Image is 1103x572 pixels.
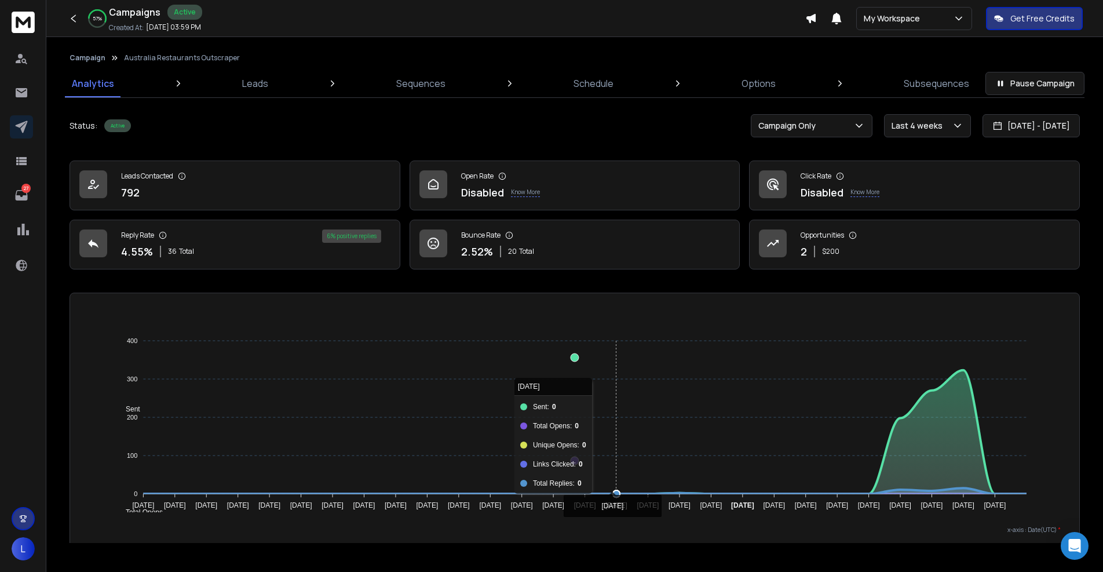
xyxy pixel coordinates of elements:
[385,501,407,509] tspan: [DATE]
[12,537,35,560] button: L
[10,184,33,207] a: 27
[897,70,976,97] a: Subsequences
[763,501,785,509] tspan: [DATE]
[353,501,375,509] tspan: [DATE]
[850,188,879,197] p: Know More
[984,501,1006,509] tspan: [DATE]
[700,501,722,509] tspan: [DATE]
[986,7,1083,30] button: Get Free Credits
[290,501,312,509] tspan: [DATE]
[574,501,596,509] tspan: [DATE]
[109,23,144,32] p: Created At:
[795,501,817,509] tspan: [DATE]
[801,231,844,240] p: Opportunities
[461,231,501,240] p: Bounce Rate
[461,184,504,201] p: Disabled
[735,70,783,97] a: Options
[461,243,493,260] p: 2.52 %
[822,247,839,256] p: $ 200
[1061,532,1089,560] div: Open Intercom Messenger
[124,53,240,63] p: Australia Restaurants Outscraper
[826,501,848,509] tspan: [DATE]
[508,247,517,256] span: 20
[417,501,439,509] tspan: [DATE]
[242,76,268,90] p: Leads
[461,172,494,181] p: Open Rate
[168,247,177,256] span: 36
[146,23,201,32] p: [DATE] 03:59 PM
[195,501,217,509] tspan: [DATE]
[121,231,154,240] p: Reply Rate
[511,501,533,509] tspan: [DATE]
[801,243,807,260] p: 2
[164,501,186,509] tspan: [DATE]
[749,220,1080,269] a: Opportunities2$200
[983,114,1080,137] button: [DATE] - [DATE]
[864,13,925,24] p: My Workspace
[121,184,140,201] p: 792
[858,501,880,509] tspan: [DATE]
[410,161,740,210] a: Open RateDisabledKnow More
[70,53,105,63] button: Campaign
[637,501,659,509] tspan: [DATE]
[93,15,102,22] p: 57 %
[801,172,831,181] p: Click Rate
[70,220,400,269] a: Reply Rate4.55%36Total6% positive replies
[127,452,137,459] tspan: 100
[985,72,1084,95] button: Pause Campaign
[448,501,470,509] tspan: [DATE]
[117,508,163,516] span: Total Opens
[574,76,613,90] p: Schedule
[904,76,969,90] p: Subsequences
[742,76,776,90] p: Options
[70,161,400,210] a: Leads Contacted792
[70,120,97,132] p: Status:
[511,188,540,197] p: Know More
[89,526,1061,534] p: x-axis : Date(UTC)
[542,501,564,509] tspan: [DATE]
[519,247,534,256] span: Total
[109,5,160,19] h1: Campaigns
[1010,13,1075,24] p: Get Free Credits
[921,501,943,509] tspan: [DATE]
[121,172,173,181] p: Leads Contacted
[758,120,820,132] p: Campaign Only
[889,501,911,509] tspan: [DATE]
[72,76,114,90] p: Analytics
[235,70,275,97] a: Leads
[731,501,754,509] tspan: [DATE]
[127,337,137,344] tspan: 400
[605,501,627,509] tspan: [DATE]
[127,414,137,421] tspan: 200
[227,501,249,509] tspan: [DATE]
[258,501,280,509] tspan: [DATE]
[117,405,140,413] span: Sent
[389,70,452,97] a: Sequences
[892,120,947,132] p: Last 4 weeks
[669,501,691,509] tspan: [DATE]
[21,184,31,193] p: 27
[749,161,1080,210] a: Click RateDisabledKnow More
[121,243,153,260] p: 4.55 %
[952,501,974,509] tspan: [DATE]
[133,501,155,509] tspan: [DATE]
[396,76,445,90] p: Sequences
[134,490,137,497] tspan: 0
[167,5,202,20] div: Active
[179,247,194,256] span: Total
[410,220,740,269] a: Bounce Rate2.52%20Total
[322,229,381,243] div: 6 % positive replies
[104,119,131,132] div: Active
[801,184,843,201] p: Disabled
[322,501,344,509] tspan: [DATE]
[479,501,501,509] tspan: [DATE]
[567,70,620,97] a: Schedule
[127,376,137,382] tspan: 300
[65,70,121,97] a: Analytics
